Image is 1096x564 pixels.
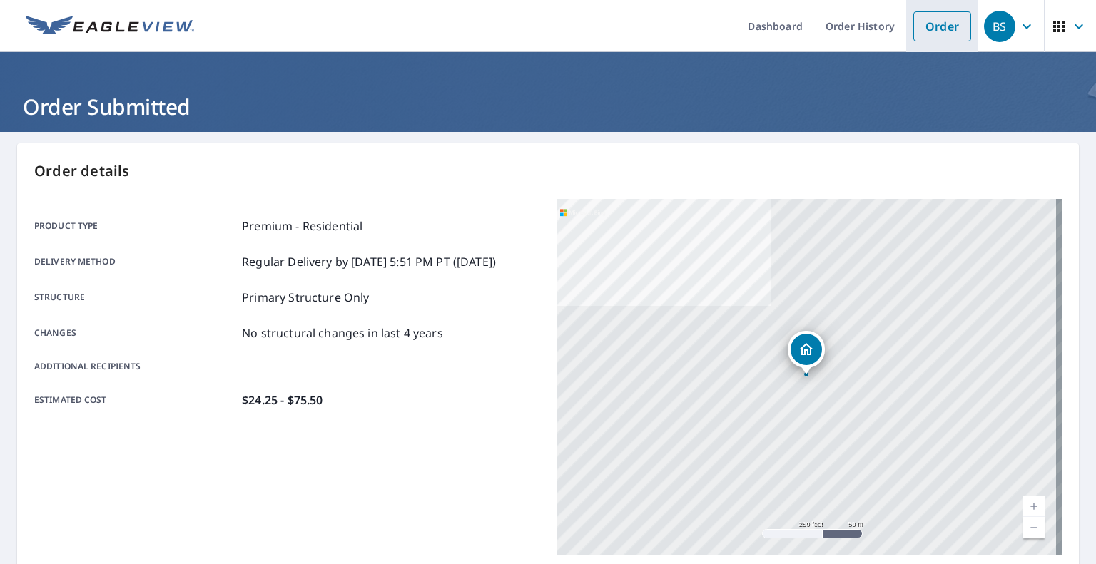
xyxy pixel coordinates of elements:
[34,391,236,409] p: Estimated cost
[34,160,1062,182] p: Order details
[242,324,443,342] p: No structural changes in last 4 years
[913,11,971,41] a: Order
[788,331,825,375] div: Dropped pin, building 1, Residential property, 57 Mill St Newark, OH 43055
[242,253,496,270] p: Regular Delivery by [DATE] 5:51 PM PT ([DATE])
[34,289,236,306] p: Structure
[984,11,1015,42] div: BS
[34,324,236,342] p: Changes
[1023,517,1045,538] a: Current Level 17, Zoom Out
[26,16,194,37] img: EV Logo
[242,391,323,409] p: $24.25 - $75.50
[17,92,1079,121] h1: Order Submitted
[34,253,236,270] p: Delivery method
[34,217,236,235] p: Product type
[1023,496,1045,517] a: Current Level 17, Zoom In
[242,217,362,235] p: Premium - Residential
[242,289,369,306] p: Primary Structure Only
[34,360,236,373] p: Additional recipients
